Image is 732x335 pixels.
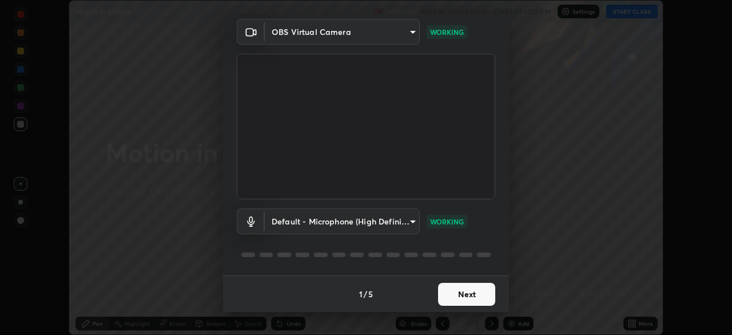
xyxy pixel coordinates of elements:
p: WORKING [430,27,464,37]
p: WORKING [430,216,464,227]
div: OBS Virtual Camera [265,19,420,45]
h4: / [364,288,367,300]
h4: 1 [359,288,363,300]
button: Next [438,283,495,306]
div: OBS Virtual Camera [265,208,420,234]
h4: 5 [368,288,373,300]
